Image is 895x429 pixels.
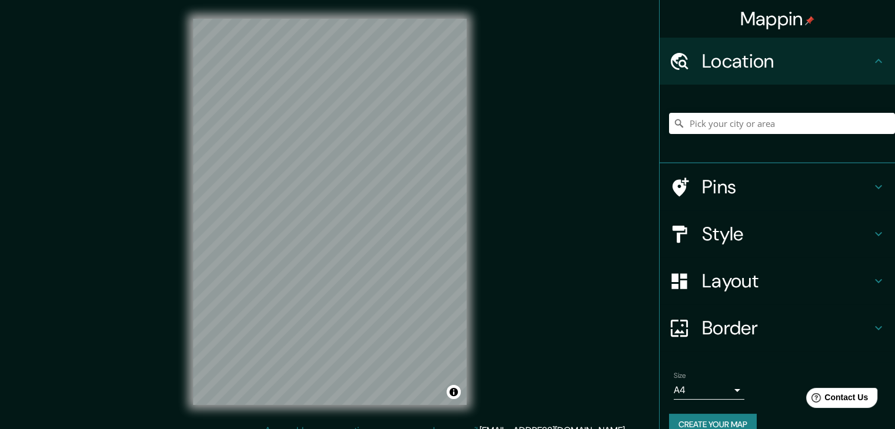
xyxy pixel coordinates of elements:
div: Pins [660,163,895,210]
div: Location [660,38,895,85]
h4: Style [702,222,871,246]
h4: Border [702,316,871,340]
canvas: Map [193,19,467,405]
div: Layout [660,257,895,304]
iframe: Help widget launcher [790,383,882,416]
h4: Pins [702,175,871,199]
button: Toggle attribution [447,385,461,399]
div: Style [660,210,895,257]
h4: Location [702,49,871,73]
h4: Mappin [740,7,815,31]
h4: Layout [702,269,871,293]
div: A4 [674,381,744,400]
div: Border [660,304,895,351]
input: Pick your city or area [669,113,895,134]
label: Size [674,371,686,381]
img: pin-icon.png [805,16,814,25]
